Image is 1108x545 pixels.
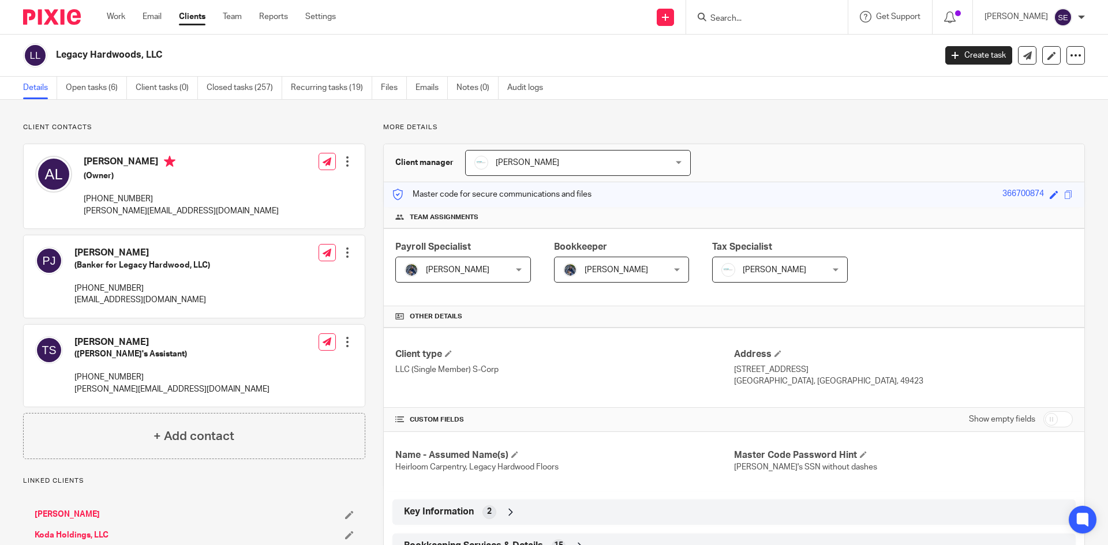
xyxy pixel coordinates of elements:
[410,213,478,222] span: Team assignments
[410,312,462,321] span: Other details
[395,463,559,471] span: Heirloom Carpentry, Legacy Hardwood Floors
[74,348,269,360] h5: ([PERSON_NAME]'s Assistant)
[945,46,1012,65] a: Create task
[291,77,372,99] a: Recurring tasks (19)
[404,506,474,518] span: Key Information
[474,156,488,170] img: _Logo.png
[507,77,552,99] a: Audit logs
[74,336,269,348] h4: [PERSON_NAME]
[969,414,1035,425] label: Show empty fields
[415,77,448,99] a: Emails
[84,156,279,170] h4: [PERSON_NAME]
[74,294,210,306] p: [EMAIL_ADDRESS][DOMAIN_NAME]
[35,156,72,193] img: svg%3E
[74,283,210,294] p: [PHONE_NUMBER]
[383,123,1085,132] p: More details
[74,247,210,259] h4: [PERSON_NAME]
[23,123,365,132] p: Client contacts
[743,266,806,274] span: [PERSON_NAME]
[56,49,754,61] h2: Legacy Hardwoods, LLC
[985,11,1048,22] p: [PERSON_NAME]
[66,77,127,99] a: Open tasks (6)
[395,348,734,360] h4: Client type
[74,371,269,383] p: [PHONE_NUMBER]
[734,449,1073,461] h4: Master Code Password Hint
[395,364,734,375] p: LLC (Single Member) S-Corp
[74,260,210,271] h5: (Banker for Legacy Hardwood, LLC)
[1002,188,1044,201] div: 366700874
[223,11,242,22] a: Team
[84,205,279,217] p: [PERSON_NAME][EMAIL_ADDRESS][DOMAIN_NAME]
[35,509,100,520] a: [PERSON_NAME]
[23,43,47,67] img: svg%3E
[554,242,607,251] span: Bookkeeper
[734,364,1073,375] p: [STREET_ADDRESS]
[876,13,920,21] span: Get Support
[395,157,454,168] h3: Client manager
[405,263,418,277] img: 20210918_184149%20(2).jpg
[23,476,365,486] p: Linked clients
[456,77,499,99] a: Notes (0)
[496,159,559,167] span: [PERSON_NAME]
[136,77,198,99] a: Client tasks (0)
[395,449,734,461] h4: Name - Assumed Name(s)
[84,170,279,182] h5: (Owner)
[305,11,336,22] a: Settings
[395,415,734,424] h4: CUSTOM FIELDS
[35,336,63,364] img: svg%3E
[23,9,81,25] img: Pixie
[179,11,205,22] a: Clients
[107,11,125,22] a: Work
[734,463,877,471] span: [PERSON_NAME]'s SSN without dashes
[143,11,162,22] a: Email
[734,375,1073,387] p: [GEOGRAPHIC_DATA], [GEOGRAPHIC_DATA], 49423
[1054,8,1072,27] img: svg%3E
[154,427,234,445] h4: + Add contact
[712,242,772,251] span: Tax Specialist
[426,266,489,274] span: [PERSON_NAME]
[563,263,577,277] img: 20210918_184149%20(2).jpg
[259,11,288,22] a: Reports
[395,242,471,251] span: Payroll Specialist
[721,263,735,277] img: _Logo.png
[35,247,63,275] img: svg%3E
[392,189,592,200] p: Master code for secure communications and files
[74,384,269,395] p: [PERSON_NAME][EMAIL_ADDRESS][DOMAIN_NAME]
[585,266,648,274] span: [PERSON_NAME]
[709,14,813,24] input: Search
[487,506,492,517] span: 2
[734,348,1073,360] h4: Address
[35,529,108,541] a: Koda Holdings, LLC
[23,77,57,99] a: Details
[207,77,282,99] a: Closed tasks (257)
[164,156,175,167] i: Primary
[84,193,279,205] p: [PHONE_NUMBER]
[381,77,407,99] a: Files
